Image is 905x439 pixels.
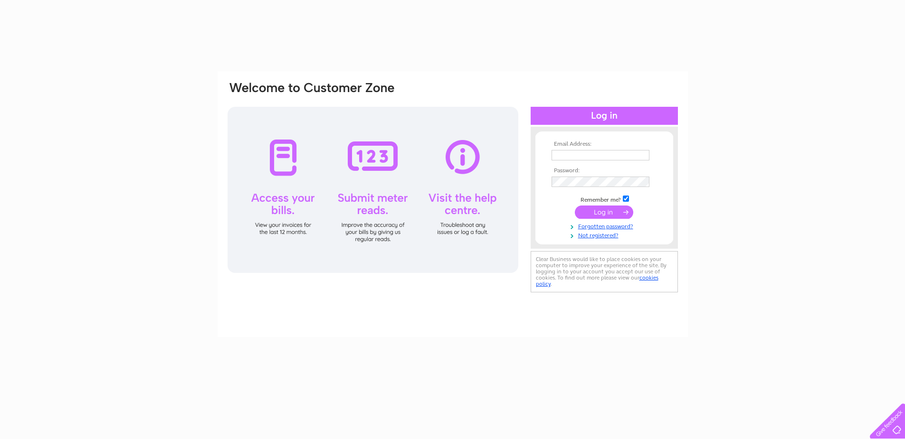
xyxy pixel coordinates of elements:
[549,194,659,204] td: Remember me?
[536,274,658,287] a: cookies policy
[531,251,678,292] div: Clear Business would like to place cookies on your computer to improve your experience of the sit...
[552,221,659,230] a: Forgotten password?
[552,230,659,239] a: Not registered?
[549,168,659,174] th: Password:
[575,205,633,219] input: Submit
[549,141,659,148] th: Email Address:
